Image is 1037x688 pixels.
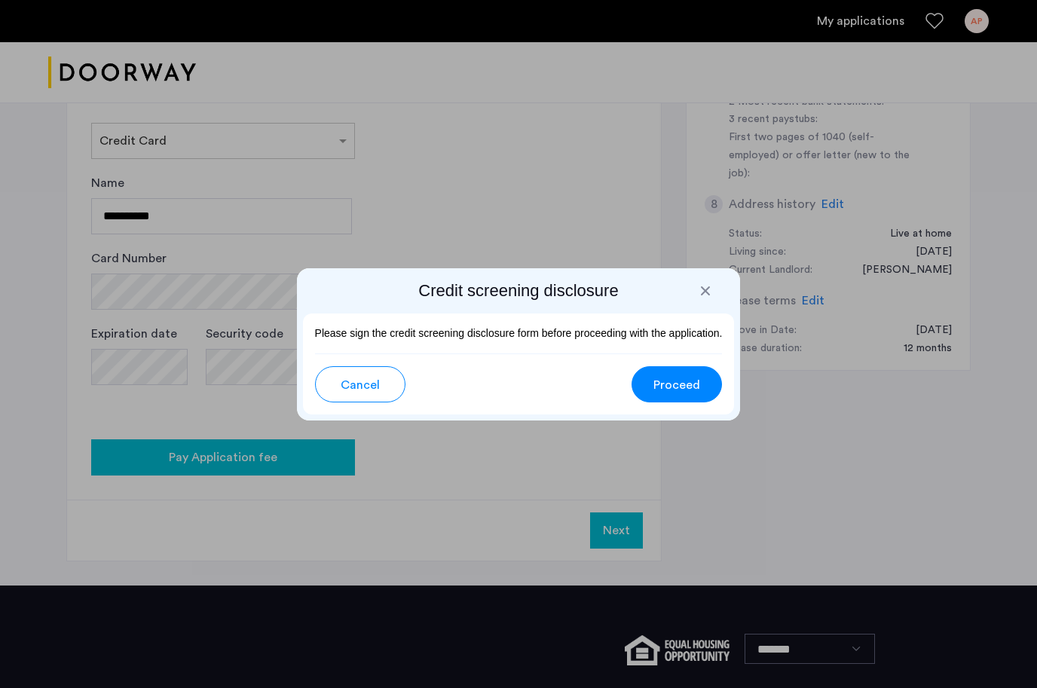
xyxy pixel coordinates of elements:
button: button [315,366,405,402]
span: Proceed [653,376,700,394]
h2: Credit screening disclosure [303,280,735,301]
p: Please sign the credit screening disclosure form before proceeding with the application. [315,326,723,341]
span: Cancel [341,376,380,394]
button: button [632,366,722,402]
